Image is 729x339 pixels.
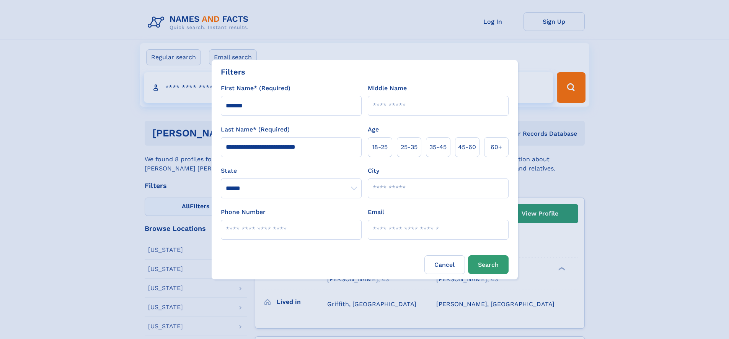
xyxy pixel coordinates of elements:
[368,208,384,217] label: Email
[424,255,465,274] label: Cancel
[372,143,388,152] span: 18‑25
[491,143,502,152] span: 60+
[368,84,407,93] label: Middle Name
[221,84,290,93] label: First Name* (Required)
[221,66,245,78] div: Filters
[368,166,379,175] label: City
[458,143,476,152] span: 45‑60
[468,255,509,274] button: Search
[401,143,418,152] span: 25‑35
[221,208,266,217] label: Phone Number
[221,125,290,134] label: Last Name* (Required)
[429,143,447,152] span: 35‑45
[368,125,379,134] label: Age
[221,166,362,175] label: State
